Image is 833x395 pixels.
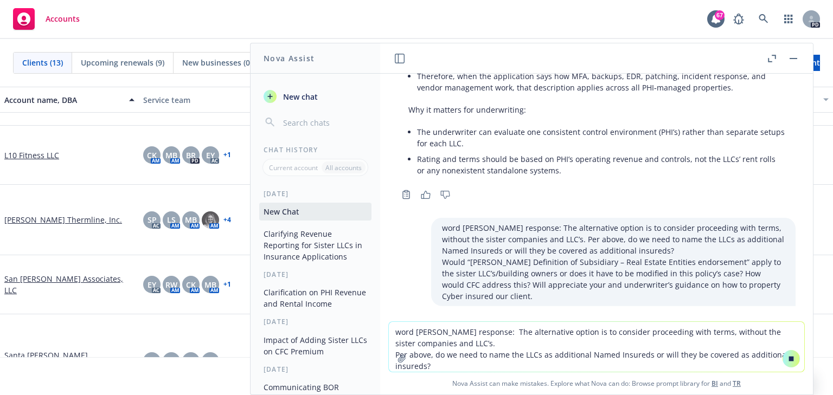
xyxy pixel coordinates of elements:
[281,91,318,102] span: New chat
[259,283,371,313] button: Clarification on PHI Revenue and Rental Income
[186,279,196,290] span: CK
[281,115,367,130] input: Search chats
[437,187,454,202] button: Thumbs down
[251,189,380,198] div: [DATE]
[22,57,63,68] span: Clients (13)
[325,163,362,172] p: All accounts
[4,150,59,161] a: L10 Fitness LLC
[417,151,785,178] li: Rating and terms should be based on PHI’s operating revenue and controls, not the LLCs’ rent roll...
[259,225,371,266] button: Clarifying Revenue Reporting for Sister LLCs in Insurance Applications
[269,163,318,172] p: Current account
[202,211,219,229] img: photo
[408,104,785,115] p: Why it matters for underwriting:
[4,349,134,372] a: Santa [PERSON_NAME] Underground Paving
[259,87,371,106] button: New chat
[264,53,315,64] h1: Nova Assist
[81,57,164,68] span: Upcoming renewals (9)
[715,10,725,20] div: 67
[223,217,231,223] a: + 4
[778,8,799,30] a: Switch app
[251,317,380,326] div: [DATE]
[147,150,157,161] span: CK
[733,379,741,388] a: TR
[146,355,158,366] span: AW
[259,331,371,360] button: Impact of Adding Sister LLCs on CFC Premium
[186,150,196,161] span: BR
[206,150,215,161] span: EY
[4,214,122,225] a: [PERSON_NAME] Thermline, Inc.
[139,87,278,113] button: Service team
[167,214,176,225] span: LS
[728,8,749,30] a: Report a Bug
[185,214,197,225] span: MB
[251,145,380,154] div: Chat History
[417,68,785,95] li: Therefore, when the application says how MFA, backups, EDR, patching, incident response, and vend...
[753,8,774,30] a: Search
[417,124,785,151] li: The underwriter can evaluate one consistent control environment (PHI’s) rather than separate setu...
[165,279,177,290] span: RW
[185,355,196,366] span: NP
[165,150,177,161] span: MB
[148,279,156,290] span: EY
[251,270,380,279] div: [DATE]
[204,279,216,290] span: MB
[9,4,84,34] a: Accounts
[442,222,785,302] p: word [PERSON_NAME] response: The alternative option is to consider proceeding with terms, without...
[4,94,123,106] div: Account name, DBA
[46,15,80,23] span: Accounts
[204,355,216,366] span: MB
[182,57,252,68] span: New businesses (0)
[148,214,157,225] span: SP
[385,372,809,394] span: Nova Assist can make mistakes. Explore what Nova can do: Browse prompt library for and
[223,152,231,158] a: + 1
[259,203,371,221] button: New Chat
[167,355,176,366] span: LS
[4,273,134,296] a: San [PERSON_NAME] Associates, LLC
[223,281,231,288] a: + 1
[251,365,380,374] div: [DATE]
[143,94,273,106] div: Service team
[401,190,411,199] svg: Copy to clipboard
[712,379,718,388] a: BI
